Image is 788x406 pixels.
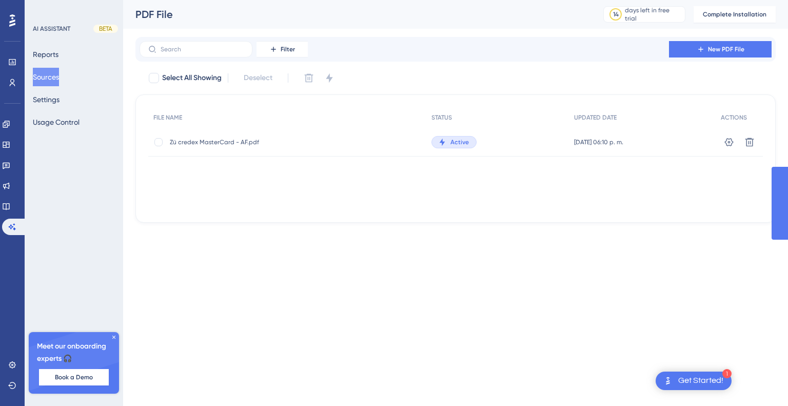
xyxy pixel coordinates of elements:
[33,90,60,109] button: Settings
[39,369,109,385] button: Book a Demo
[669,41,772,57] button: New PDF File
[55,373,93,381] span: Book a Demo
[33,45,58,64] button: Reports
[722,369,732,378] div: 1
[678,375,723,386] div: Get Started!
[662,375,674,387] img: launcher-image-alternative-text
[37,340,111,365] span: Meet our onboarding experts 🎧
[745,365,776,396] iframe: UserGuiding AI Assistant Launcher
[162,72,222,84] span: Select All Showing
[450,138,469,146] span: Active
[234,69,282,87] button: Deselect
[708,45,744,53] span: New PDF File
[694,6,776,23] button: Complete Installation
[33,113,80,131] button: Usage Control
[703,10,766,18] span: Complete Installation
[153,113,182,122] span: FILE NAME
[135,7,578,22] div: PDF File
[33,25,70,33] div: AI ASSISTANT
[33,68,59,86] button: Sources
[613,10,619,18] div: 14
[281,45,295,53] span: Filter
[161,46,244,53] input: Search
[93,25,118,33] div: BETA
[656,372,732,390] div: Open Get Started! checklist, remaining modules: 1
[431,113,452,122] span: STATUS
[574,138,623,146] span: [DATE] 06:10 p. m.
[170,138,334,146] span: Zü credex MasterCard - AF.pdf
[574,113,617,122] span: UPDATED DATE
[244,72,272,84] span: Deselect
[721,113,747,122] span: ACTIONS
[625,6,682,23] div: days left in free trial
[257,41,308,57] button: Filter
